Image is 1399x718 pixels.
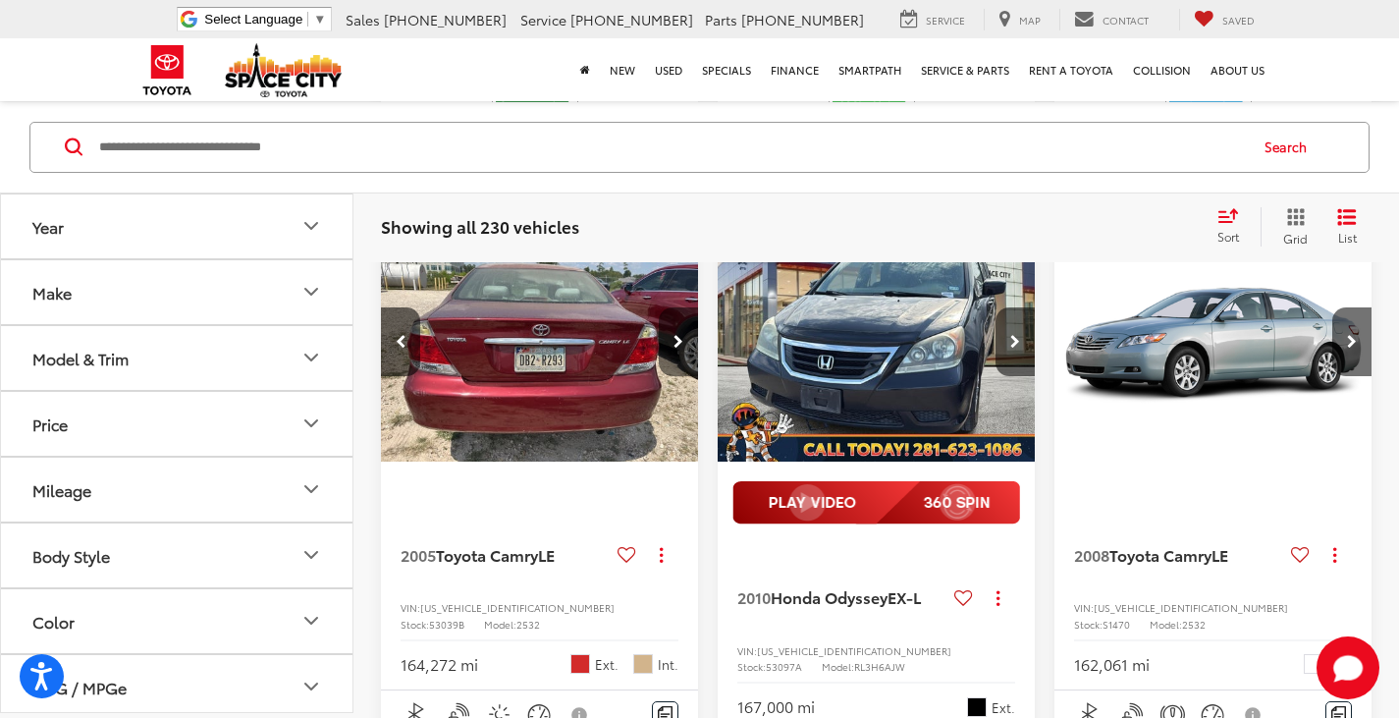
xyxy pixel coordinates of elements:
[888,585,921,608] span: EX-L
[1074,543,1109,566] span: 2008
[484,617,516,632] span: Model:
[717,223,1037,464] img: 2010 Honda Odyssey EX-L
[737,695,815,718] div: 167,000 mi
[1074,600,1094,615] span: VIN:
[854,659,905,674] span: RL3H6AJW
[1,259,354,323] button: MakeMake
[1,588,354,652] button: ColorColor
[1074,617,1103,632] span: Stock:
[1019,13,1041,28] span: Map
[829,38,911,101] a: SmartPath
[1222,13,1255,28] span: Saved
[595,655,619,674] span: Ext.
[32,216,64,235] div: Year
[1201,38,1274,101] a: About Us
[32,677,127,695] div: MPG / MPGe
[299,675,323,698] div: MPG / MPGe
[1053,223,1373,462] a: 2008 Toyota Camry LE2008 Toyota Camry LE2008 Toyota Camry LE2008 Toyota Camry LE
[766,659,802,674] span: 53097A
[1103,13,1149,28] span: Contact
[32,611,75,630] div: Color
[1074,653,1150,676] div: 162,061 mi
[299,280,323,304] div: Make
[429,617,464,632] span: 53039B
[380,223,700,464] img: 2005 Toyota Camry LE
[717,223,1037,462] div: 2010 Honda Odyssey EX-L 0
[992,698,1015,717] span: Ext.
[307,12,308,27] span: ​
[741,10,864,29] span: [PHONE_NUMBER]
[381,214,579,238] span: Showing all 230 vehicles
[911,38,1019,101] a: Service & Parts
[1333,547,1336,563] span: dropdown dots
[771,585,888,608] span: Honda Odyssey
[131,38,204,102] img: Toyota
[1,523,354,586] button: Body StyleBody Style
[299,609,323,633] div: Color
[299,412,323,435] div: Price
[1182,617,1206,632] span: 2532
[97,124,1246,171] form: Search by Make, Model, or Keyword
[299,477,323,501] div: Mileage
[401,600,420,615] span: VIN:
[981,580,1015,615] button: Actions
[633,654,653,674] span: Taupe
[1322,207,1372,247] button: List View
[436,543,538,566] span: Toyota Camry
[1150,617,1182,632] span: Model:
[1,654,354,718] button: MPG / MPGeMPG / MPGe
[32,479,91,498] div: Mileage
[570,38,600,101] a: Home
[1179,9,1269,30] a: My Saved Vehicles
[204,12,326,27] a: Select Language​
[1,391,354,455] button: PricePrice
[757,643,951,658] span: [US_VEHICLE_IDENTIFICATION_NUMBER]
[299,214,323,238] div: Year
[737,585,771,608] span: 2010
[967,697,987,717] span: Crystal Black Pearl
[204,12,302,27] span: Select Language
[1074,544,1283,566] a: 2008Toyota CamryLE
[1053,223,1373,464] img: 2008 Toyota Camry LE
[1317,636,1379,699] button: Toggle Chat Window
[380,223,700,462] div: 2005 Toyota Camry LE 3
[1,457,354,521] button: MileageMileage
[822,659,854,674] span: Model:
[299,346,323,369] div: Model & Trim
[380,223,700,462] a: 2005 Toyota Camry LE2005 Toyota Camry LE2005 Toyota Camry LE2005 Toyota Camry LE
[659,307,698,376] button: Next image
[32,545,110,564] div: Body Style
[1,193,354,257] button: YearYear
[737,586,946,608] a: 2010Honda OdysseyEX-L
[1261,207,1322,247] button: Grid View
[384,10,507,29] span: [PHONE_NUMBER]
[996,590,999,606] span: dropdown dots
[1208,207,1261,247] button: Select sort value
[1332,307,1372,376] button: Next image
[401,544,610,566] a: 2005Toyota CamryLE
[660,547,663,563] span: dropdown dots
[1123,38,1201,101] a: Collision
[737,643,757,658] span: VIN:
[32,348,129,366] div: Model & Trim
[420,600,615,615] span: [US_VEHICLE_IDENTIFICATION_NUMBER]
[705,10,737,29] span: Parts
[717,223,1037,462] a: 2010 Honda Odyssey EX-L2010 Honda Odyssey EX-L2010 Honda Odyssey EX-L2010 Honda Odyssey EX-L
[1094,600,1288,615] span: [US_VEHICLE_IDENTIFICATION_NUMBER]
[1246,123,1335,172] button: Search
[761,38,829,101] a: Finance
[1337,229,1357,246] span: List
[299,543,323,567] div: Body Style
[570,654,590,674] span: Salsa Red Pearl
[645,38,692,101] a: Used
[225,43,343,97] img: Space City Toyota
[1019,38,1123,101] a: Rent a Toyota
[1103,617,1130,632] span: S1470
[313,12,326,27] span: ▼
[346,10,380,29] span: Sales
[401,617,429,632] span: Stock:
[32,414,68,432] div: Price
[737,659,766,674] span: Stock:
[644,537,678,572] button: Actions
[538,543,555,566] span: LE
